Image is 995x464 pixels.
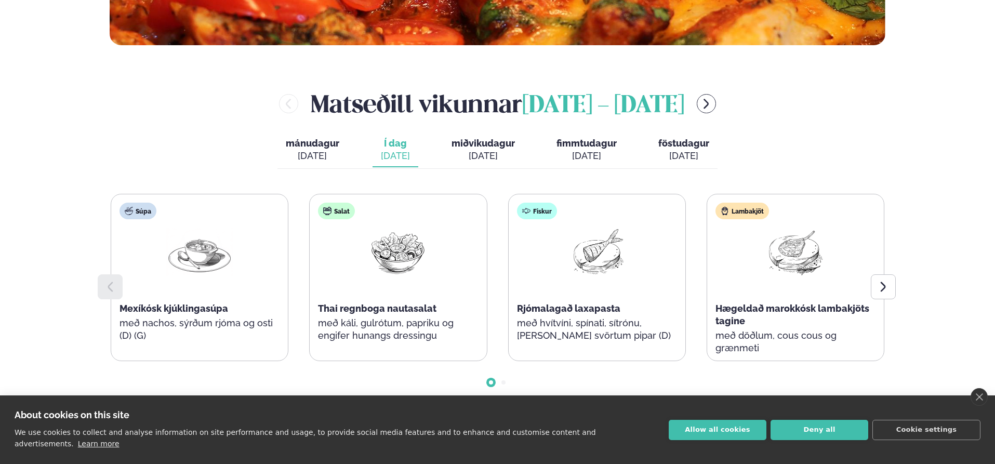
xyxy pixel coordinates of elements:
[872,420,980,440] button: Cookie settings
[650,133,718,167] button: föstudagur [DATE]
[517,317,677,342] p: með hvítvíni, spínati, sítrónu, [PERSON_NAME] svörtum pipar (D)
[286,150,339,162] div: [DATE]
[658,150,709,162] div: [DATE]
[443,133,523,167] button: miðvikudagur [DATE]
[721,207,729,215] img: Lamb.svg
[381,150,410,162] div: [DATE]
[517,303,620,314] span: Rjómalagað laxapasta
[762,228,829,276] img: Lamb-Meat.png
[771,420,868,440] button: Deny all
[697,94,716,113] button: menu-btn-right
[658,138,709,149] span: föstudagur
[381,137,410,150] span: Í dag
[669,420,766,440] button: Allow all cookies
[318,317,478,342] p: með káli, gulrótum, papriku og engifer hunangs dressingu
[452,138,515,149] span: miðvikudagur
[78,440,120,448] a: Learn more
[373,133,418,167] button: Í dag [DATE]
[452,150,515,162] div: [DATE]
[120,317,280,342] p: með nachos, sýrðum rjóma og osti (D) (G)
[15,428,596,448] p: We use cookies to collect and analyse information on site performance and usage, to provide socia...
[971,388,988,406] a: close
[365,228,431,276] img: Salad.png
[715,203,769,219] div: Lambakjöt
[517,203,557,219] div: Fiskur
[489,380,493,385] span: Go to slide 1
[311,87,684,121] h2: Matseðill vikunnar
[125,207,133,215] img: soup.svg
[279,94,298,113] button: menu-btn-left
[556,150,617,162] div: [DATE]
[120,303,228,314] span: Mexíkósk kjúklingasúpa
[564,228,630,276] img: Fish.png
[323,207,331,215] img: salad.svg
[277,133,348,167] button: mánudagur [DATE]
[548,133,625,167] button: fimmtudagur [DATE]
[501,380,506,385] span: Go to slide 2
[522,95,684,117] span: [DATE] - [DATE]
[15,409,129,420] strong: About cookies on this site
[715,303,869,326] span: Hægeldað marokkósk lambakjöts tagine
[522,207,530,215] img: fish.svg
[318,203,355,219] div: Salat
[318,303,436,314] span: Thai regnboga nautasalat
[556,138,617,149] span: fimmtudagur
[715,329,875,354] p: með döðlum, cous cous og grænmeti
[166,228,233,276] img: Soup.png
[120,203,156,219] div: Súpa
[286,138,339,149] span: mánudagur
